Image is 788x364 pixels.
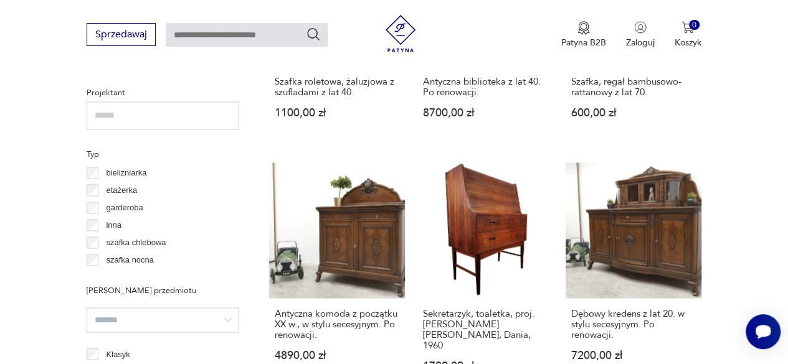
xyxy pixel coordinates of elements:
[106,201,143,215] p: garderoba
[87,23,156,46] button: Sprzedawaj
[275,77,399,98] h3: Szafka roletowa, żaluzjowa z szufladami z lat 40.
[746,314,781,349] iframe: Smartsupp widget button
[675,37,701,49] p: Koszyk
[577,21,590,35] img: Ikona medalu
[275,108,399,118] p: 1100,00 zł
[571,308,696,340] h3: Dębowy kredens z lat 20. w stylu secesyjnym. Po renowacji.
[626,21,655,49] button: Zaloguj
[571,350,696,360] p: 7200,00 zł
[106,184,137,197] p: etażerka
[275,350,399,360] p: 4890,00 zł
[423,108,548,118] p: 8700,00 zł
[681,21,694,34] img: Ikona koszyka
[106,166,146,180] p: bieliźniarka
[423,308,548,350] h3: Sekretarzyk, toaletka, proj. [PERSON_NAME] [PERSON_NAME], Dania, 1960
[423,77,548,98] h3: Antyczna biblioteka z lat 40. Po renowacji.
[571,77,696,98] h3: Szafka, regał bambusowo-rattanowy z lat 70.
[561,37,606,49] p: Patyna B2B
[106,236,166,250] p: szafka chlebowa
[87,147,239,161] p: Typ
[571,108,696,118] p: 600,00 zł
[87,86,239,100] p: Projektant
[626,37,655,49] p: Zaloguj
[561,21,606,49] a: Ikona medaluPatyna B2B
[106,253,154,267] p: szafka nocna
[382,15,419,52] img: Patyna - sklep z meblami i dekoracjami vintage
[87,284,239,297] p: [PERSON_NAME] przedmiotu
[306,27,321,42] button: Szukaj
[675,21,701,49] button: 0Koszyk
[106,218,121,232] p: inna
[561,21,606,49] button: Patyna B2B
[106,347,130,361] p: Klasyk
[87,31,156,40] a: Sprzedawaj
[689,20,700,30] div: 0
[634,21,647,34] img: Ikonka użytkownika
[275,308,399,340] h3: Antyczna komoda z początku XX w., w stylu secesyjnym. Po renowacji.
